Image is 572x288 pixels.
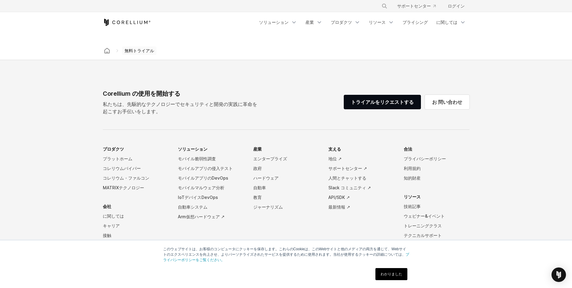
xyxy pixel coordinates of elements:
a: お 問い合わせ [425,95,469,109]
a: IoTデバイスDevOps [178,193,244,202]
a: プライシング [399,17,431,28]
a: コレリウム・ファルコン [103,173,169,183]
a: 利用規約 [404,164,469,173]
button: 捜索 [379,1,390,11]
div: ナビゲーションメニュー [374,1,469,11]
a: 政府 [253,164,319,173]
a: テクニカルサポート [404,231,469,240]
a: ウェビナー&イベント [404,211,469,221]
a: ジャーナリズム [253,202,319,212]
a: に関しては [103,211,169,221]
a: サポートセンター ↗ [328,164,394,173]
a: Slack コミュニティ ↗ [328,183,394,193]
a: MATRIXテクノロジー [103,183,169,193]
font: 産業 [305,19,314,25]
p: このウェブサイトは、お客様のコンピュータにクッキーを保存します。これらのCookieは、このWebサイトと他のメディアの両方を通じて、Webサイトのエクスペリエンスを向上させ、よりパーソナライズ... [163,246,409,263]
a: 人間とチャットする [328,173,394,183]
a: 知的財産 [404,173,469,183]
a: コレリウムの家 [102,46,112,55]
a: トライアルをリクエストする [344,95,421,109]
a: トレーニングクラス [404,221,469,231]
a: プライバシーポリシー [404,154,469,164]
font: リソース [369,19,386,25]
font: ソリューション [259,19,289,25]
a: モバイルマルウェア分析 [178,183,244,193]
div: インターコムメッセンジャーを開く [551,267,566,282]
a: API/SDK ↗ [328,193,394,202]
span: 無料トライアル [122,46,156,55]
div: ナビゲーションメニュー [255,17,469,28]
a: わかりました [375,268,407,280]
p: 私たちは、先駆的なテクノロジーでセキュリティと開発の実践に革命を起こすお手伝いをします。 [103,101,257,115]
a: モバイルアプリの侵入テスト [178,164,244,173]
a: プラットホーム [103,154,169,164]
a: 地位 ↗ [328,154,394,164]
a: 最新情報 ↗ [328,202,394,212]
a: Arm仮想ハードウェア ↗ [178,212,244,222]
a: 自動車システム [178,202,244,212]
a: 接触 [103,231,169,240]
a: プライバシーポリシーをご覧ください。 [163,252,409,262]
a: モバイル脆弱性調査 [178,154,244,164]
a: キャリア [103,221,169,231]
div: Corellium の使用を開始する [103,89,257,98]
div: ナビゲーションメニュー [103,144,469,269]
font: プロダクツ [331,19,352,25]
a: 自動車 [253,183,319,193]
font: に関しては [436,19,457,25]
a: コレリウムバイパー [103,164,169,173]
a: ハードウェア [253,173,319,183]
a: モバイルアプリのDevOps [178,173,244,183]
a: コレリウム ホーム [103,19,151,26]
a: ログイン [443,1,469,11]
a: エンタープライズ [253,154,319,164]
font: サポートセンター [397,3,431,9]
a: 技術記事 [404,202,469,211]
a: 教育 [253,193,319,202]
